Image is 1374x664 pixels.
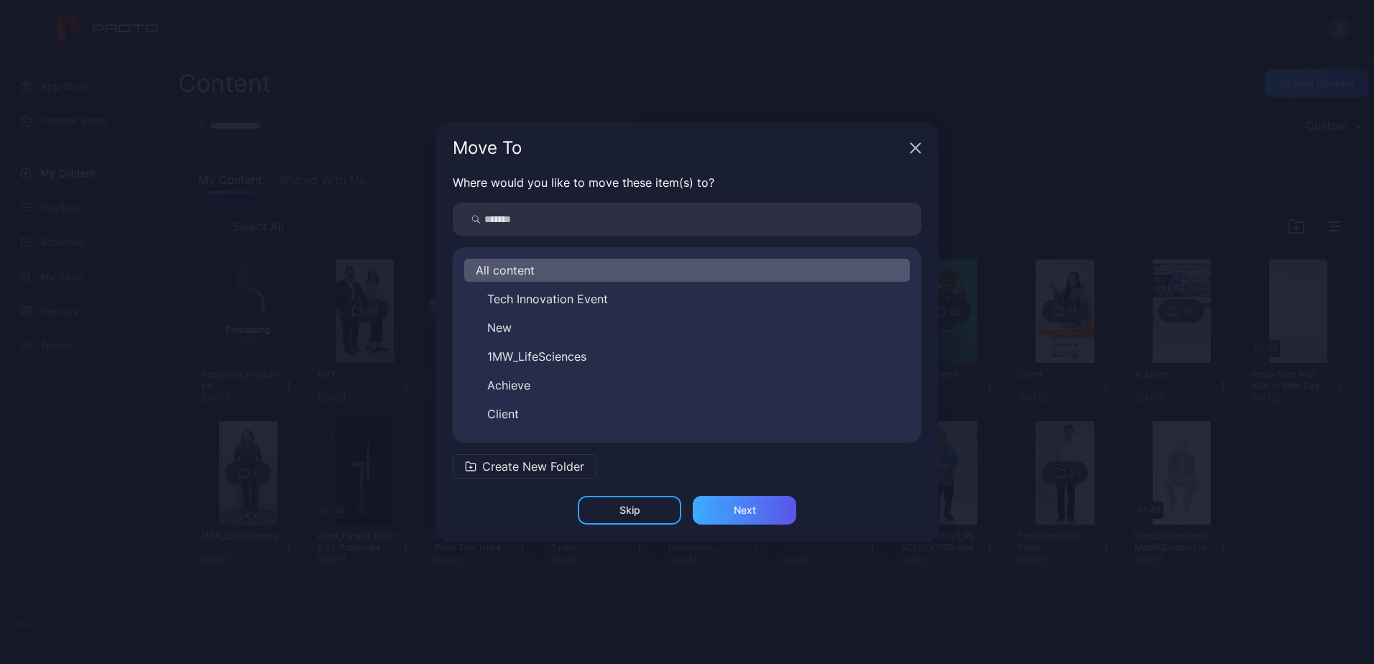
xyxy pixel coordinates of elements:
span: Create New Folder [482,458,584,475]
button: Next [693,496,796,525]
span: 1MW_LifeSciences [487,348,586,365]
span: Achieve [487,377,530,394]
span: New [487,319,512,336]
button: Skip [578,496,681,525]
p: Where would you like to move these item(s) to? [453,174,921,191]
div: Next [734,504,756,516]
span: All content [476,262,535,279]
div: Skip [619,504,640,516]
span: Tech Innovation Event [487,290,608,308]
button: Create New Folder [453,454,596,479]
span: Client [487,405,519,423]
button: 1MW_LifeSciences [464,345,910,368]
button: Tech Innovation Event [464,287,910,310]
button: Achieve [464,374,910,397]
button: New [464,316,910,339]
div: Move To [453,139,904,157]
button: Client [464,402,910,425]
